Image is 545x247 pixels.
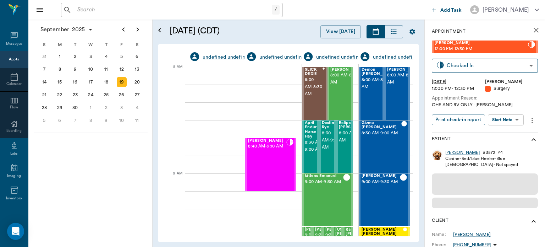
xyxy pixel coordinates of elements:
[485,79,538,85] div: [PERSON_NAME]
[86,64,96,74] div: Wednesday, September 10, 2025
[529,217,538,226] svg: show more
[117,64,127,74] div: Friday, September 12, 2025
[432,231,453,238] div: Name:
[117,116,127,125] div: Friday, October 10, 2025
[55,103,65,113] div: Monday, September 29, 2025
[101,90,111,100] div: Thursday, September 25, 2025
[7,173,21,179] div: Imaging
[432,28,466,35] p: Appointment
[132,52,142,61] div: Saturday, September 6, 2025
[248,139,286,143] span: [PERSON_NAME]
[362,178,400,186] span: 9:00 AM - 9:30 AM
[116,22,131,37] button: Previous page
[362,76,397,91] span: 8:00 AM - 8:30 AM
[6,41,22,47] div: Messages
[203,54,251,61] a: undefined undefined
[132,77,142,87] div: Saturday, September 20, 2025
[335,227,371,237] span: [US_STATE] [PERSON_NAME]
[129,39,145,50] div: S
[435,45,528,53] span: 12:00 PM - 12:30 PM
[330,68,366,72] span: [PERSON_NAME]
[114,39,130,50] div: F
[39,64,49,74] div: Sunday, September 7, 2025
[362,227,403,237] span: [PERSON_NAME] [PERSON_NAME]
[55,116,65,125] div: Monday, October 6, 2025
[117,90,127,100] div: Friday, September 26, 2025
[245,138,296,191] div: CHECKED_IN, 8:40 AM - 9:10 AM
[305,68,323,77] span: SLICK DEDIE
[131,22,145,37] button: Next page
[39,52,49,61] div: Sunday, August 31, 2025
[432,95,538,102] div: Appointment Reason:
[316,54,364,61] a: undefined undefined
[272,5,280,15] div: /
[70,90,80,100] div: Tuesday, September 23, 2025
[164,63,182,81] div: 8 AM
[373,54,421,61] a: undefined undefined
[527,114,538,127] button: more
[55,90,65,100] div: Monday, September 22, 2025
[52,39,68,50] div: M
[101,52,111,61] div: Thursday, September 4, 2025
[86,52,96,61] div: Wednesday, September 3, 2025
[529,135,538,144] svg: show more
[86,103,96,113] div: Wednesday, October 1, 2025
[117,103,127,113] div: Friday, October 3, 2025
[86,116,96,125] div: Wednesday, October 8, 2025
[86,90,96,100] div: Wednesday, September 24, 2025
[362,174,400,178] span: [PERSON_NAME]
[70,77,80,87] div: Tuesday, September 16, 2025
[7,223,24,240] div: Open Intercom Messenger
[387,72,423,86] span: 8:00 AM - 8:30 AM
[432,114,485,125] button: Print check-in report
[302,67,327,120] div: CHECKED_OUT, 8:00 AM - 8:30 AM
[37,22,97,37] button: September2025
[10,151,18,156] div: Labs
[302,120,319,173] div: CHECKED_OUT, 8:30 AM - 9:00 AM
[33,3,47,17] button: Close drawer
[101,64,111,74] div: Thursday, September 11, 2025
[483,150,503,156] div: # 3572_P4
[101,77,111,87] div: Thursday, September 18, 2025
[39,77,49,87] div: Sunday, September 14, 2025
[305,121,326,139] span: April Endurance Horse and Hay
[359,120,410,173] div: CHECKED_OUT, 8:30 AM - 9:00 AM
[445,156,518,162] div: Canine - Red/blue Heeler - Blue
[320,25,361,38] button: View [DATE]
[432,217,448,226] p: Client
[464,3,545,16] button: [PERSON_NAME]
[319,120,336,173] div: CHECKED_OUT, 8:30 AM - 9:00 AM
[330,72,366,86] span: 8:00 AM - 8:30 AM
[37,39,52,50] div: S
[155,17,164,44] button: Open calendar
[336,120,353,173] div: CHECKED_OUT, 8:30 AM - 9:00 AM
[70,52,80,61] div: Tuesday, September 2, 2025
[132,90,142,100] div: Saturday, September 27, 2025
[432,150,442,160] img: Profile Image
[39,90,49,100] div: Sunday, September 21, 2025
[86,77,96,87] div: Wednesday, September 17, 2025
[359,67,384,120] div: CHECKED_OUT, 8:00 AM - 8:30 AM
[359,173,410,226] div: CHECKED_OUT, 9:00 AM - 9:30 AM
[39,103,49,113] div: Sunday, September 28, 2025
[432,85,485,92] div: 12:00 PM - 12:30 PM
[305,178,343,186] span: 9:00 AM - 9:30 AM
[67,39,83,50] div: T
[445,150,480,156] a: [PERSON_NAME]
[305,174,343,178] span: kittens Emanuel
[117,77,127,87] div: Today, Friday, September 19, 2025
[362,130,401,137] span: 8:30 AM - 9:00 AM
[384,67,410,120] div: READY_TO_CHECKOUT, 8:00 AM - 8:30 AM
[259,54,308,61] a: undefined undefined
[55,64,65,74] div: Monday, September 8, 2025
[445,162,518,168] div: [DEMOGRAPHIC_DATA] - Not spayed
[315,227,351,232] span: [PERSON_NAME]
[55,77,65,87] div: Monday, September 15, 2025
[322,130,340,151] span: 8:30 AM - 9:00 AM
[305,232,340,246] span: 9:30 AM - 10:00 AM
